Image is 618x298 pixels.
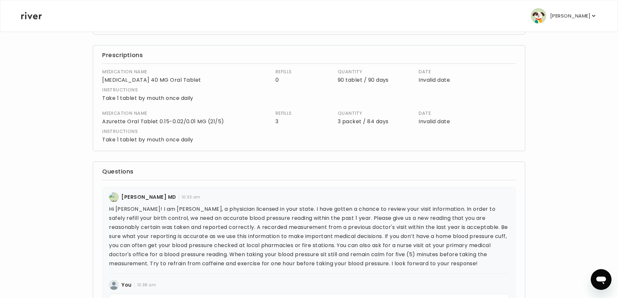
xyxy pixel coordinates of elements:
[275,68,331,76] h4: REFILLS
[550,11,590,20] p: [PERSON_NAME]
[418,117,474,126] p: Invalid date
[102,135,474,144] p: Take 1 tablet by mouth once daily
[121,280,131,290] h4: You
[109,192,119,202] img: user avatar
[338,117,412,126] p: 3 packet / 84 days
[102,109,269,117] h4: MEDICATION NAME
[102,167,516,176] h3: Questions
[591,269,612,290] iframe: Button to launch messaging window
[109,280,119,290] img: user avatar
[338,76,412,85] p: 90 tablet / 90 days
[121,193,176,202] h4: [PERSON_NAME] MD
[418,76,474,85] p: Invalid date
[179,195,200,200] span: 10:33 am
[102,94,474,103] p: Take 1 tablet by mouth once daily
[102,51,516,60] h3: Prescriptions
[102,86,474,94] h4: INSTRUCTIONS
[102,68,269,76] h4: MEDICATION NAME
[102,76,269,85] p: [MEDICAL_DATA] 40 MG Oral Tablet
[418,68,474,76] h4: DATE
[338,68,412,76] h4: QUANTITY
[275,76,331,85] p: 0
[109,205,509,268] p: Hi [PERSON_NAME]! I am [PERSON_NAME], a physician licensed in your state. I have gotten a chance ...
[418,109,474,117] h4: DATE
[134,282,156,288] span: 10:38 am
[275,117,331,126] p: 3
[102,127,474,135] h4: INSTRUCTIONS
[275,109,331,117] h4: REFILLS
[338,109,412,117] h4: QUANTITY
[531,8,546,24] img: user avatar
[102,117,269,126] p: Azurette Oral Tablet 0.15-0.02/0.01 MG (21/5)
[531,8,597,24] button: user avatar[PERSON_NAME]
